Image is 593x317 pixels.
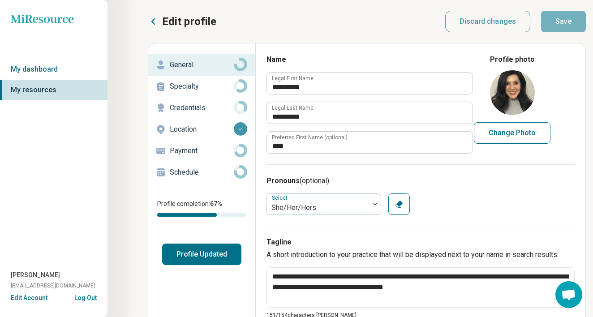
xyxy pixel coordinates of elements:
span: (optional) [300,176,329,185]
a: Location [148,119,255,140]
button: Save [541,11,586,32]
p: Payment [170,146,234,156]
a: Payment [148,140,255,162]
div: She/Her/Hers [271,202,365,213]
p: Location [170,124,234,135]
div: Profile completion [157,213,246,217]
a: Credentials [148,97,255,119]
a: Specialty [148,76,255,97]
span: 67 % [210,200,222,207]
img: avatar image [490,70,535,115]
legend: Profile photo [490,54,535,65]
span: [EMAIL_ADDRESS][DOMAIN_NAME] [11,282,95,290]
label: Legal First Name [272,76,314,81]
div: Open chat [555,281,582,308]
span: [PERSON_NAME] [11,270,60,280]
a: Schedule [148,162,255,183]
button: Edit Account [11,293,47,303]
h3: Tagline [266,237,575,248]
h3: Name [266,54,472,65]
button: Edit profile [148,14,216,29]
a: General [148,54,255,76]
p: General [170,60,234,70]
p: Edit profile [162,14,216,29]
p: Credentials [170,103,234,113]
h3: Pronouns [266,176,575,186]
label: Preferred First Name (optional) [272,135,348,140]
button: Change Photo [474,122,550,144]
button: Profile Updated [162,244,241,265]
label: Select [272,195,289,201]
p: A short introduction to your practice that will be displayed next to your name in search results. [266,249,575,260]
button: Log Out [74,293,97,300]
label: Legal Last Name [272,105,314,111]
button: Discard changes [445,11,531,32]
p: Schedule [170,167,234,178]
div: Profile completion: [148,194,255,222]
p: Specialty [170,81,234,92]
